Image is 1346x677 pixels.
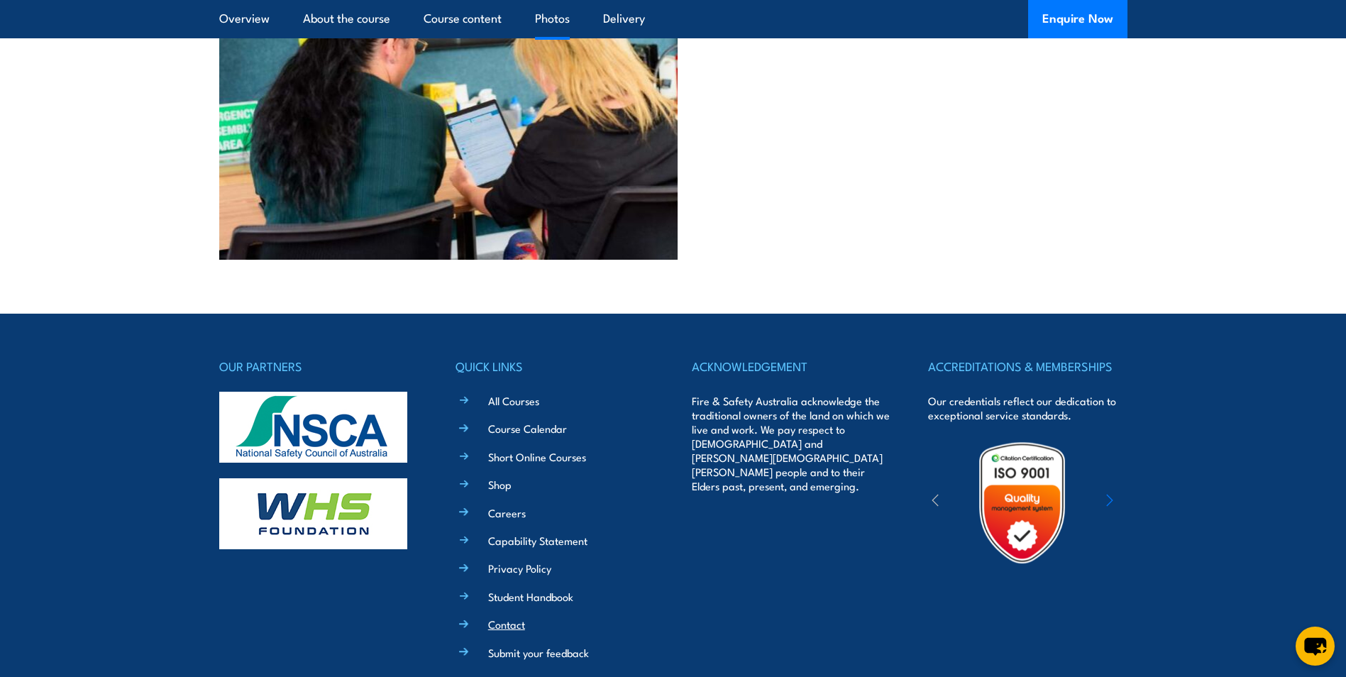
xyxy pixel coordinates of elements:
[488,449,586,464] a: Short Online Courses
[219,392,407,463] img: nsca-logo-footer
[928,394,1127,422] p: Our credentials reflect our dedication to exceptional service standards.
[488,561,551,576] a: Privacy Policy
[488,589,573,604] a: Student Handbook
[960,441,1084,565] img: Untitled design (19)
[488,617,525,632] a: Contact
[1296,627,1335,666] button: chat-button
[488,533,588,548] a: Capability Statement
[488,421,567,436] a: Course Calendar
[692,356,890,376] h4: ACKNOWLEDGEMENT
[1085,478,1208,527] img: ewpa-logo
[488,505,526,520] a: Careers
[456,356,654,376] h4: QUICK LINKS
[488,645,589,660] a: Submit your feedback
[219,478,407,549] img: whs-logo-footer
[488,477,512,492] a: Shop
[928,356,1127,376] h4: ACCREDITATIONS & MEMBERSHIPS
[488,393,539,408] a: All Courses
[692,394,890,493] p: Fire & Safety Australia acknowledge the traditional owners of the land on which we live and work....
[219,356,418,376] h4: OUR PARTNERS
